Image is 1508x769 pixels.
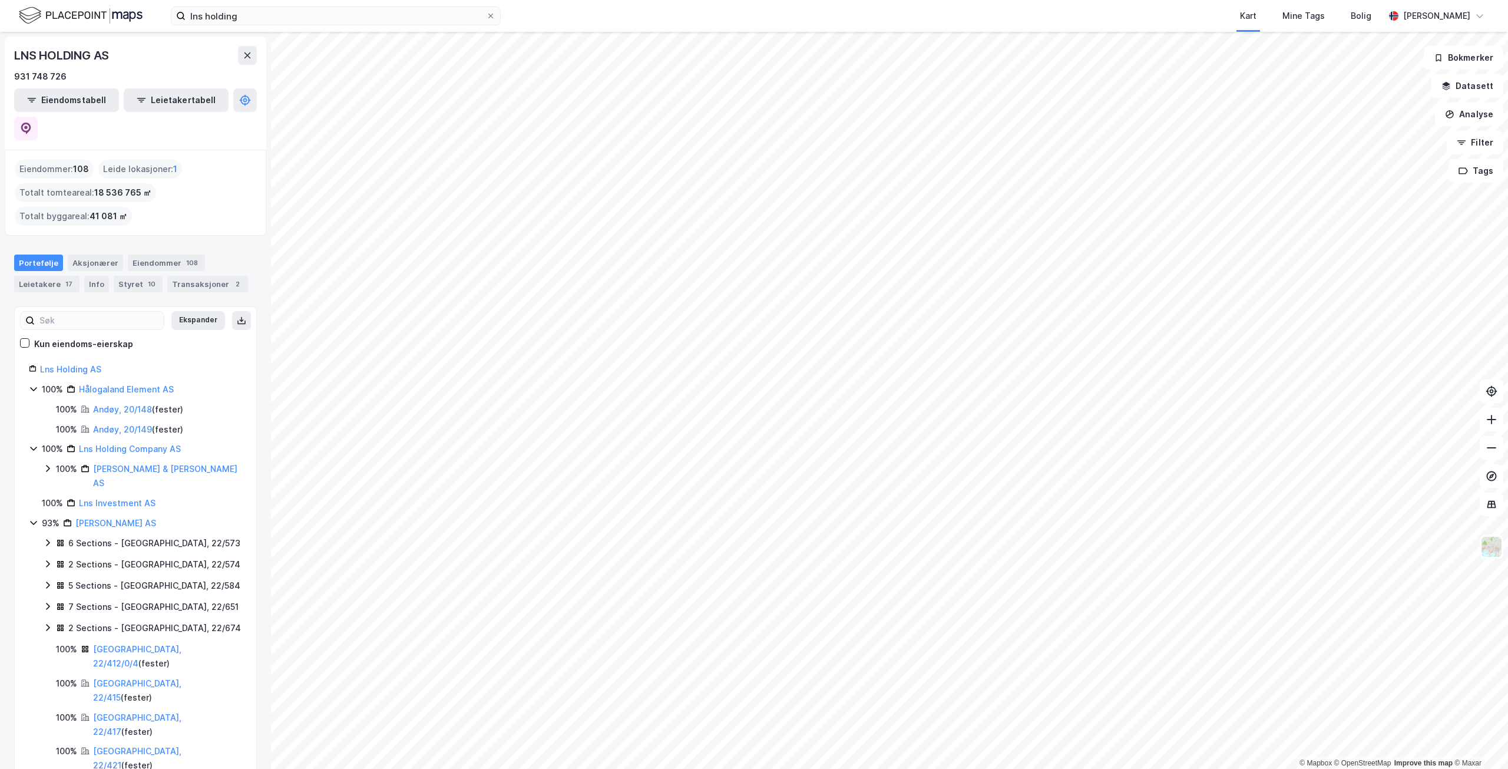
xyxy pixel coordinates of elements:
a: OpenStreetMap [1334,759,1391,767]
div: Kontrollprogram for chat [1449,712,1508,769]
div: 2 Sections - [GEOGRAPHIC_DATA], 22/674 [68,621,241,635]
div: 108 [184,257,200,269]
div: Totalt tomteareal : [15,183,156,202]
div: Eiendommer : [15,160,94,179]
button: Ekspander [171,311,225,330]
a: Lns Investment AS [79,498,156,508]
div: 100% [42,442,63,456]
span: 1 [173,162,177,176]
div: Leide lokasjoner : [98,160,182,179]
a: [PERSON_NAME] AS [75,518,156,528]
div: Mine Tags [1282,9,1325,23]
span: 108 [73,162,89,176]
div: 10 [145,278,158,290]
div: ( fester ) [93,642,242,671]
div: 100% [56,642,77,656]
img: logo.f888ab2527a4732fd821a326f86c7f29.svg [19,5,143,26]
div: 100% [56,423,77,437]
div: 100% [56,711,77,725]
button: Bokmerker [1424,46,1503,70]
div: 2 [232,278,243,290]
div: ( fester ) [93,676,242,705]
div: [PERSON_NAME] [1403,9,1470,23]
button: Filter [1447,131,1503,154]
div: Bolig [1351,9,1371,23]
div: Kart [1240,9,1256,23]
div: Transaksjoner [167,276,248,292]
div: ( fester ) [93,711,242,739]
div: Kun eiendoms-eierskap [34,337,133,351]
input: Søk [35,312,164,329]
iframe: Chat Widget [1449,712,1508,769]
div: Totalt byggareal : [15,207,132,226]
div: ( fester ) [93,423,183,437]
a: [GEOGRAPHIC_DATA], 22/415 [93,678,181,702]
img: Z [1480,536,1503,558]
div: LNS HOLDING AS [14,46,111,65]
div: ( fester ) [93,402,183,417]
div: 100% [56,744,77,758]
button: Datasett [1431,74,1503,98]
div: 100% [56,462,77,476]
a: Hålogaland Element AS [79,384,174,394]
div: Styret [114,276,163,292]
div: 17 [63,278,75,290]
a: [PERSON_NAME] & [PERSON_NAME] AS [93,464,237,488]
a: [GEOGRAPHIC_DATA], 22/412/0/4 [93,644,181,668]
div: Aksjonærer [68,255,123,271]
a: Andøy, 20/149 [93,424,152,434]
span: 41 081 ㎡ [90,209,127,223]
div: 100% [42,496,63,510]
button: Leietakertabell [124,88,229,112]
div: Portefølje [14,255,63,271]
div: 100% [56,402,77,417]
div: 6 Sections - [GEOGRAPHIC_DATA], 22/573 [68,536,240,550]
div: 931 748 726 [14,70,67,84]
a: [GEOGRAPHIC_DATA], 22/417 [93,712,181,737]
a: Mapbox [1299,759,1332,767]
span: 18 536 765 ㎡ [94,186,151,200]
a: Lns Holding Company AS [79,444,181,454]
div: 7 Sections - [GEOGRAPHIC_DATA], 22/651 [68,600,239,614]
a: Improve this map [1394,759,1453,767]
div: Leietakere [14,276,80,292]
div: Info [84,276,109,292]
input: Søk på adresse, matrikkel, gårdeiere, leietakere eller personer [186,7,486,25]
div: 93% [42,516,59,530]
div: 100% [42,382,63,397]
div: 5 Sections - [GEOGRAPHIC_DATA], 22/584 [68,579,240,593]
a: Lns Holding AS [40,364,101,374]
button: Tags [1449,159,1503,183]
div: 2 Sections - [GEOGRAPHIC_DATA], 22/574 [68,557,240,572]
a: Andøy, 20/148 [93,404,152,414]
div: Eiendommer [128,255,205,271]
button: Eiendomstabell [14,88,119,112]
div: 100% [56,676,77,691]
button: Analyse [1435,103,1503,126]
